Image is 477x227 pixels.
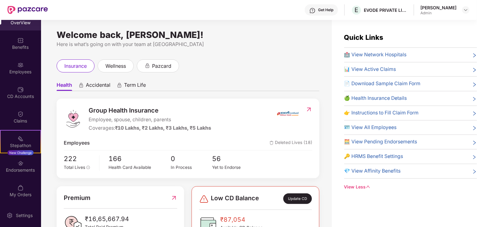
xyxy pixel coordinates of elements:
[109,164,171,171] div: Health Card Available
[57,82,72,91] span: Health
[344,51,407,59] span: 🏥 View Network Hospitals
[270,139,312,147] span: Deleted Lives (18)
[7,212,13,219] img: svg+xml;base64,PHN2ZyBpZD0iU2V0dGluZy0yMHgyMCIgeG1sbnM9Imh0dHA6Ly93d3cudzMub3JnLzIwMDAvc3ZnIiB3aW...
[124,82,146,91] span: Term Life
[344,153,403,160] span: 🔑 HRMS Benefit Settings
[64,154,95,164] span: 222
[105,62,126,70] span: wellness
[17,86,24,93] img: svg+xml;base64,PHN2ZyBpZD0iQ0RfQWNjb3VudHMiIGRhdGEtbmFtZT0iQ0QgQWNjb3VudHMiIHhtbG5zPSJodHRwOi8vd3...
[344,80,421,88] span: 📄 Download Sample Claim Form
[64,165,85,170] span: Total Lives
[344,33,383,41] span: Quick Links
[89,116,211,124] span: Employee, spouse, children, parents
[364,7,407,13] div: EVODE PRIVATE LIMITED
[171,154,212,164] span: 0
[17,37,24,44] img: svg+xml;base64,PHN2ZyBpZD0iQmVuZWZpdHMiIHhtbG5zPSJodHRwOi8vd3d3LnczLm9yZy8yMDAwL3N2ZyIgd2lkdGg9Ij...
[109,154,171,164] span: 166
[344,109,419,117] span: 👉 Instructions to Fill Claim Form
[117,82,122,88] div: animation
[472,81,477,88] span: right
[420,11,456,16] div: Admin
[145,63,150,68] div: animation
[14,212,35,219] div: Settings
[115,125,211,131] span: ₹10 Lakhs, ₹2 Lakhs, ₹3 Lakhs, ₹5 Lakhs
[270,141,274,145] img: deleteIcon
[7,150,34,155] div: New Challenge
[199,194,209,204] img: svg+xml;base64,PHN2ZyBpZD0iRGFuZ2VyLTMyeDMyIiB4bWxucz0iaHR0cDovL3d3dy53My5vcmcvMjAwMC9zdmciIHdpZH...
[344,167,401,175] span: 💎 View Affinity Benefits
[366,185,370,189] span: down
[17,136,24,142] img: svg+xml;base64,PHN2ZyB4bWxucz0iaHR0cDovL3d3dy53My5vcmcvMjAwMC9zdmciIHdpZHRoPSIyMSIgaGVpZ2h0PSIyMC...
[283,193,312,204] div: Update CD
[64,193,90,203] span: Premium
[152,62,171,70] span: pazcard
[85,214,129,224] span: ₹16,65,667.94
[78,82,84,88] div: animation
[1,142,40,149] div: Stepathon
[309,7,316,14] img: svg+xml;base64,PHN2ZyBpZD0iSGVscC0zMngzMiIgeG1sbnM9Imh0dHA6Ly93d3cudzMub3JnLzIwMDAvc3ZnIiB3aWR0aD...
[344,138,417,146] span: 🧮 View Pending Endorsements
[86,82,110,91] span: Accidental
[89,124,211,132] div: Coverages:
[220,215,263,225] span: ₹87,054
[7,6,48,14] img: New Pazcare Logo
[57,32,319,37] div: Welcome back, [PERSON_NAME]!
[212,164,254,171] div: Yet to Endorse
[472,52,477,59] span: right
[17,185,24,191] img: svg+xml;base64,PHN2ZyBpZD0iTXlfT3JkZXJzIiBkYXRhLW5hbWU9Ik15IE9yZGVycyIgeG1sbnM9Imh0dHA6Ly93d3cudz...
[472,139,477,146] span: right
[306,106,312,113] img: RedirectIcon
[89,106,211,115] span: Group Health Insurance
[211,193,259,204] span: Low CD Balance
[212,154,254,164] span: 56
[344,66,396,73] span: 📊 View Active Claims
[86,166,90,169] span: info-circle
[420,5,456,11] div: [PERSON_NAME]
[64,139,90,147] span: Employees
[64,62,87,70] span: insurance
[344,124,397,132] span: 🪪 View All Employees
[344,95,407,102] span: 🍏 Health Insurance Details
[472,96,477,102] span: right
[57,40,319,48] div: Here is what’s going on with your team at [GEOGRAPHIC_DATA]
[171,193,177,203] img: RedirectIcon
[318,7,333,12] div: Get Help
[472,110,477,117] span: right
[344,184,477,191] div: View Less
[472,154,477,160] span: right
[17,62,24,68] img: svg+xml;base64,PHN2ZyBpZD0iRW1wbG95ZWVzIiB4bWxucz0iaHR0cDovL3d3dy53My5vcmcvMjAwMC9zdmciIHdpZHRoPS...
[17,160,24,166] img: svg+xml;base64,PHN2ZyBpZD0iRW5kb3JzZW1lbnRzIiB4bWxucz0iaHR0cDovL3d3dy53My5vcmcvMjAwMC9zdmciIHdpZH...
[171,164,212,171] div: In Process
[472,125,477,132] span: right
[472,169,477,175] span: right
[472,67,477,73] span: right
[276,106,299,121] img: insurerIcon
[17,111,24,117] img: svg+xml;base64,PHN2ZyBpZD0iQ2xhaW0iIHhtbG5zPSJodHRwOi8vd3d3LnczLm9yZy8yMDAwL3N2ZyIgd2lkdGg9IjIwIi...
[64,109,82,128] img: logo
[355,6,359,14] span: E
[463,7,468,12] img: svg+xml;base64,PHN2ZyBpZD0iRHJvcGRvd24tMzJ4MzIiIHhtbG5zPSJodHRwOi8vd3d3LnczLm9yZy8yMDAwL3N2ZyIgd2...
